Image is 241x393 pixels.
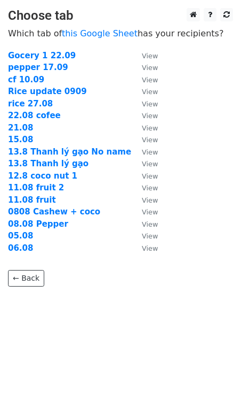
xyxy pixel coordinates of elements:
[142,172,158,180] small: View
[8,195,56,205] a: 11.08 fruit
[8,219,68,229] a: 08.08 Pepper
[142,136,158,144] small: View
[8,75,44,84] a: cf 10.09
[131,135,158,144] a: View
[8,123,33,133] a: 21.08
[8,207,100,217] a: 0808 Cashew + coco
[8,28,233,39] p: Which tab of has your recipients?
[8,159,89,168] a: 13.8 Thanh lý gạo
[8,171,77,181] a: 12.8 coco nut 1
[8,135,33,144] a: 15.08
[142,208,158,216] small: View
[8,87,87,96] a: Rice update 0909
[142,100,158,108] small: View
[8,63,68,72] a: pepper 17.09
[131,219,158,229] a: View
[8,231,33,241] a: 05.08
[188,342,241,393] iframe: Chat Widget
[8,243,33,253] a: 06.08
[131,207,158,217] a: View
[8,99,53,109] a: rice 27.08
[8,51,76,60] a: Gocery 1 22.09
[8,183,64,192] a: 11.08 fruit 2
[142,244,158,252] small: View
[131,183,158,192] a: View
[131,159,158,168] a: View
[142,160,158,168] small: View
[8,8,233,24] h3: Choose tab
[142,112,158,120] small: View
[142,232,158,240] small: View
[142,52,158,60] small: View
[131,51,158,60] a: View
[131,75,158,84] a: View
[8,111,61,120] a: 22.08 cofee
[142,196,158,204] small: View
[142,64,158,72] small: View
[131,147,158,157] a: View
[131,99,158,109] a: View
[142,184,158,192] small: View
[131,63,158,72] a: View
[142,88,158,96] small: View
[142,76,158,84] small: View
[142,220,158,228] small: View
[142,124,158,132] small: View
[131,111,158,120] a: View
[131,171,158,181] a: View
[8,270,44,287] a: ← Back
[131,231,158,241] a: View
[131,87,158,96] a: View
[62,28,138,38] a: this Google Sheet
[131,243,158,253] a: View
[8,147,131,157] a: 13.8 Thanh lý gạo No name
[142,148,158,156] small: View
[131,195,158,205] a: View
[131,123,158,133] a: View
